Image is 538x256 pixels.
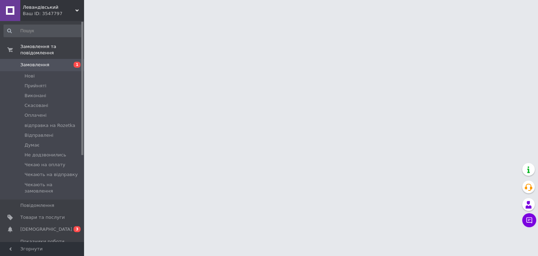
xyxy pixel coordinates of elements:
span: Замовлення та повідомлення [20,43,84,56]
span: Показники роботи компанії [20,238,65,251]
span: Замовлення [20,62,49,68]
span: Повідомлення [20,202,54,209]
span: Відправлені [25,132,53,139]
span: Нові [25,73,35,79]
span: 3 [74,226,81,232]
div: Ваш ID: 3547797 [23,11,84,17]
span: Чекають на відправку [25,171,78,178]
span: Думає [25,142,40,148]
span: Товари та послуги [20,214,65,221]
span: відправка на Rozetka [25,122,75,129]
span: Чекаю на оплату [25,162,65,168]
span: Чекають на замовлення [25,182,82,194]
button: Чат з покупцем [522,213,536,227]
span: Прийняті [25,83,46,89]
span: [DEMOGRAPHIC_DATA] [20,226,72,233]
span: Скасовані [25,102,48,109]
input: Пошук [4,25,83,37]
span: Левандівський [23,4,75,11]
span: 1 [74,62,81,68]
span: Оплачені [25,112,47,119]
span: Не додзвонились [25,152,66,158]
span: Виконані [25,93,46,99]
